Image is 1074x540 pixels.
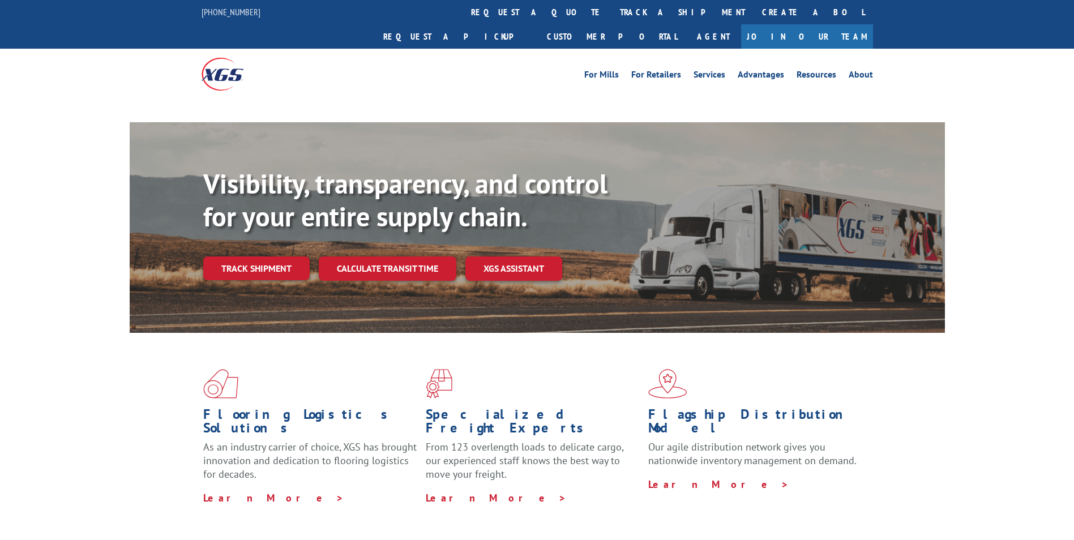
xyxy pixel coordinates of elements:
img: xgs-icon-flagship-distribution-model-red [648,369,687,398]
a: Agent [686,24,741,49]
img: xgs-icon-total-supply-chain-intelligence-red [203,369,238,398]
a: Learn More > [648,478,789,491]
span: Our agile distribution network gives you nationwide inventory management on demand. [648,440,857,467]
a: Request a pickup [375,24,538,49]
h1: Specialized Freight Experts [426,408,640,440]
a: Calculate transit time [319,256,456,281]
img: xgs-icon-focused-on-flooring-red [426,369,452,398]
a: Join Our Team [741,24,873,49]
a: Customer Portal [538,24,686,49]
a: About [849,70,873,83]
b: Visibility, transparency, and control for your entire supply chain. [203,166,607,234]
a: Resources [797,70,836,83]
p: From 123 overlength loads to delicate cargo, our experienced staff knows the best way to move you... [426,440,640,491]
h1: Flagship Distribution Model [648,408,862,440]
a: [PHONE_NUMBER] [202,6,260,18]
a: Advantages [738,70,784,83]
a: Learn More > [203,491,344,504]
a: Services [694,70,725,83]
h1: Flooring Logistics Solutions [203,408,417,440]
a: Track shipment [203,256,310,280]
a: XGS ASSISTANT [465,256,562,281]
a: Learn More > [426,491,567,504]
a: For Mills [584,70,619,83]
a: For Retailers [631,70,681,83]
span: As an industry carrier of choice, XGS has brought innovation and dedication to flooring logistics... [203,440,417,481]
